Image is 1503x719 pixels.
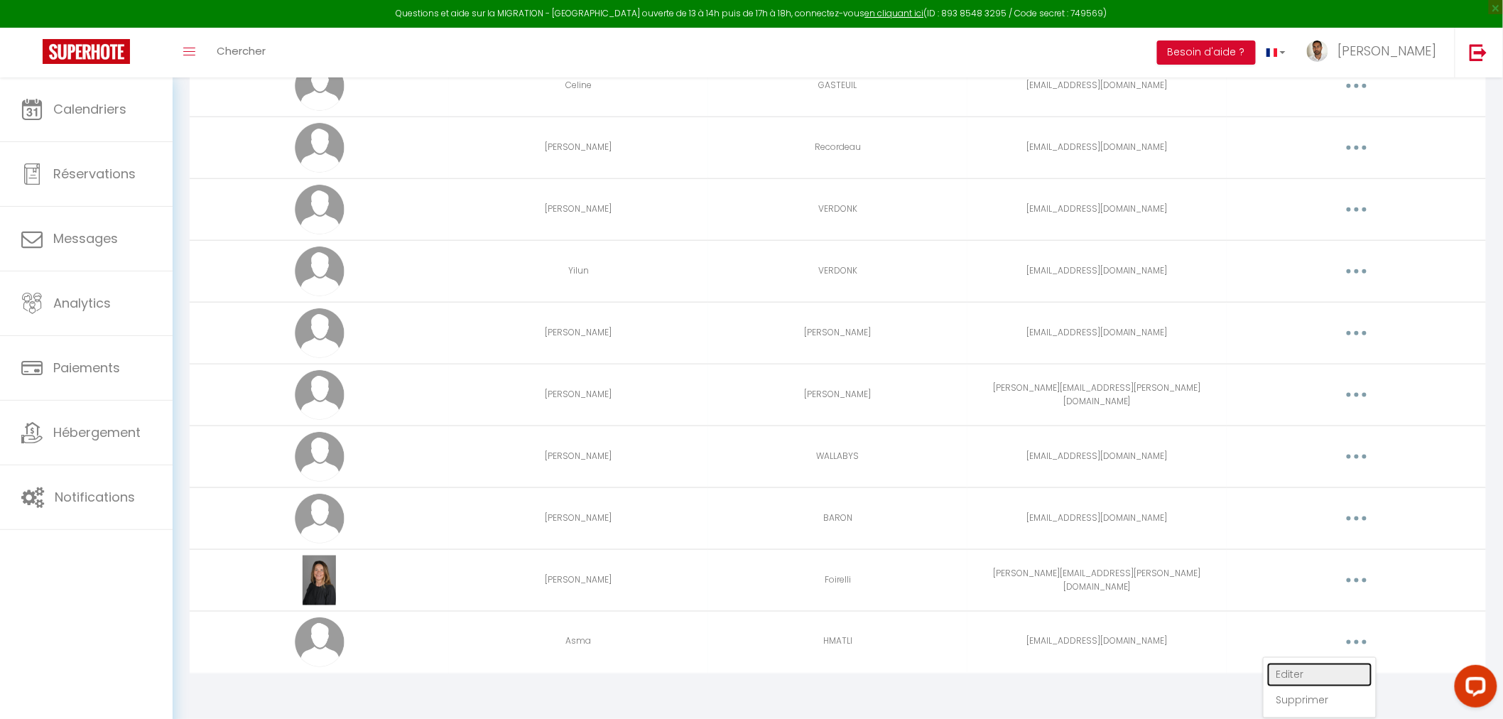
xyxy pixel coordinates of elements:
[449,611,708,673] td: Asma
[449,55,708,117] td: Celine
[967,426,1227,487] td: [EMAIL_ADDRESS][DOMAIN_NAME]
[55,488,135,506] span: Notifications
[1267,663,1372,687] a: Editer
[967,55,1227,117] td: [EMAIL_ADDRESS][DOMAIN_NAME]
[449,549,708,611] td: [PERSON_NAME]
[708,487,967,549] td: BARON
[1470,43,1487,61] img: logout
[1307,40,1328,62] img: ...
[303,556,336,605] img: 17544699326282.jpg
[295,494,344,544] img: avatar.png
[967,240,1227,302] td: [EMAIL_ADDRESS][DOMAIN_NAME]
[708,549,967,611] td: Foirelli
[53,165,136,183] span: Réservations
[449,364,708,426] td: [PERSON_NAME]
[1443,659,1503,719] iframe: LiveChat chat widget
[53,359,120,377] span: Paiements
[1296,28,1455,77] a: ... [PERSON_NAME]
[1337,42,1437,60] span: [PERSON_NAME]
[1267,688,1372,713] a: Supprimer
[295,61,344,111] img: avatar.png
[967,487,1227,549] td: [EMAIL_ADDRESS][DOMAIN_NAME]
[708,611,967,673] td: HMATLI
[295,370,344,420] img: avatar.png
[967,117,1227,178] td: [EMAIL_ADDRESS][DOMAIN_NAME]
[967,611,1227,673] td: [EMAIL_ADDRESS][DOMAIN_NAME]
[295,432,344,482] img: avatar.png
[449,487,708,549] td: [PERSON_NAME]
[206,28,276,77] a: Chercher
[449,117,708,178] td: [PERSON_NAME]
[708,426,967,487] td: WALLABYS
[53,294,111,312] span: Analytics
[53,100,126,118] span: Calendriers
[967,364,1227,426] td: [PERSON_NAME][EMAIL_ADDRESS][PERSON_NAME][DOMAIN_NAME]
[449,240,708,302] td: Yilun
[967,178,1227,240] td: [EMAIL_ADDRESS][DOMAIN_NAME]
[449,302,708,364] td: [PERSON_NAME]
[43,39,130,64] img: Super Booking
[295,185,344,234] img: avatar.png
[708,302,967,364] td: [PERSON_NAME]
[217,43,266,58] span: Chercher
[53,423,141,441] span: Hébergement
[449,426,708,487] td: [PERSON_NAME]
[708,364,967,426] td: [PERSON_NAME]
[708,178,967,240] td: VERDONK
[708,55,967,117] td: GASTEUIL
[295,308,344,358] img: avatar.png
[295,247,344,296] img: avatar.png
[295,617,344,667] img: avatar.png
[295,123,344,173] img: avatar.png
[1157,40,1256,65] button: Besoin d'aide ?
[865,7,924,19] a: en cliquant ici
[53,229,118,247] span: Messages
[449,178,708,240] td: [PERSON_NAME]
[708,117,967,178] td: Recordeau
[967,549,1227,611] td: [PERSON_NAME][EMAIL_ADDRESS][PERSON_NAME][DOMAIN_NAME]
[967,302,1227,364] td: [EMAIL_ADDRESS][DOMAIN_NAME]
[708,240,967,302] td: VERDONK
